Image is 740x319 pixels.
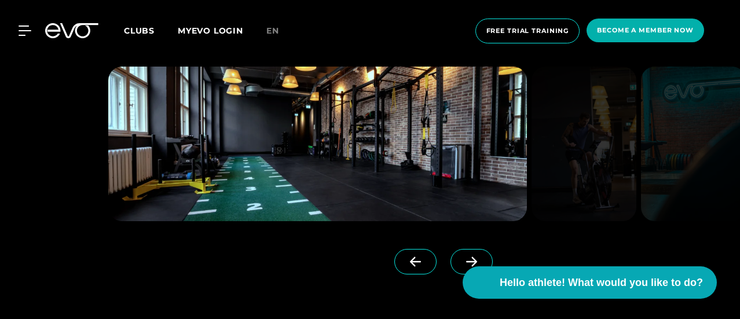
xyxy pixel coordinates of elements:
img: evofitness [108,67,527,221]
font: Free trial training [486,27,569,35]
img: evofitness [532,67,636,221]
button: Hello athlete! What would you like to do? [463,266,717,299]
font: en [266,25,279,36]
a: Become a member now [583,19,708,43]
font: Clubs [124,25,155,36]
a: Free trial training [472,19,584,43]
a: en [266,24,293,38]
a: MYEVO LOGIN [178,25,243,36]
a: Clubs [124,25,178,36]
font: Hello athlete! What would you like to do? [500,277,703,288]
font: Become a member now [597,26,694,34]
